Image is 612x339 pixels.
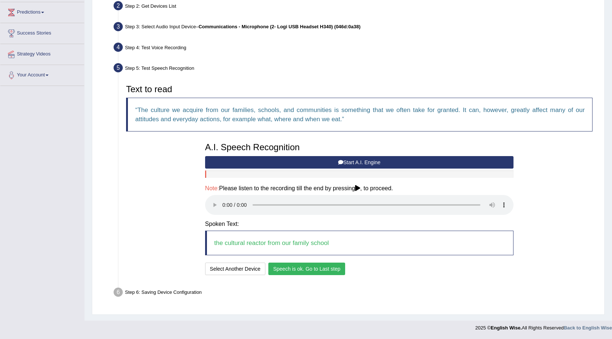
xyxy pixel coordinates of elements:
a: Success Stories [0,23,84,42]
a: Predictions [0,2,84,21]
div: 2025 © All Rights Reserved [475,321,612,331]
div: Step 5: Test Speech Recognition [110,61,601,77]
strong: English Wise. [491,325,522,331]
div: Step 6: Saving Device Configuration [110,285,601,302]
span: Note: [205,185,219,191]
b: Communications - Microphone (2- Logi USB Headset H340) (046d:0a38) [198,24,361,29]
a: Strategy Videos [0,44,84,62]
span: – [196,24,361,29]
div: Step 3: Select Audio Input Device [110,20,601,36]
a: Back to English Wise [564,325,612,331]
q: The culture we acquire from our families, schools, and communities is something that we often tak... [135,107,585,123]
button: Select Another Device [205,263,265,275]
button: Speech is ok. Go to Last step [268,263,345,275]
button: Start A.I. Engine [205,156,513,169]
h3: Text to read [126,84,593,94]
a: Your Account [0,65,84,83]
h3: A.I. Speech Recognition [205,143,513,152]
blockquote: the cultural reactor from our family school [205,231,513,255]
h4: Please listen to the recording till the end by pressing , to proceed. [205,185,513,192]
h4: Spoken Text: [205,221,513,227]
div: Step 4: Test Voice Recording [110,40,601,57]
